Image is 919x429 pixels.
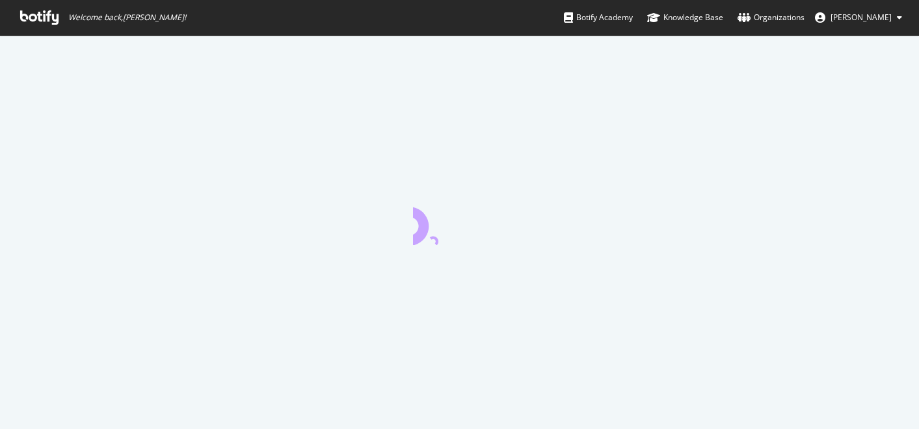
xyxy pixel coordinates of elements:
span: Imran Mahaldar [831,12,892,23]
div: Botify Academy [564,11,633,24]
button: [PERSON_NAME] [805,7,912,28]
span: Welcome back, [PERSON_NAME] ! [68,12,186,23]
div: animation [413,198,507,245]
div: Knowledge Base [647,11,723,24]
div: Organizations [738,11,805,24]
